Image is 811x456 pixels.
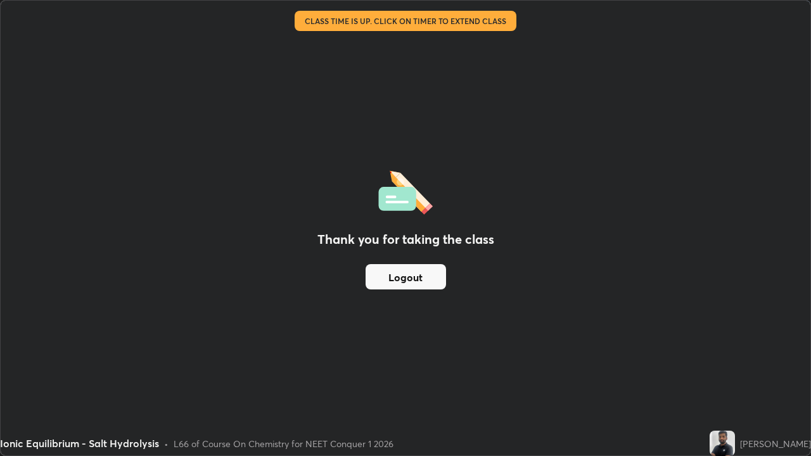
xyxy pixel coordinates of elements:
h2: Thank you for taking the class [317,230,494,249]
img: offlineFeedback.1438e8b3.svg [378,167,433,215]
div: [PERSON_NAME] [740,437,811,450]
div: • [164,437,169,450]
div: L66 of Course On Chemistry for NEET Conquer 1 2026 [174,437,393,450]
button: Logout [366,264,446,289]
img: 24d67036607d45f1b5261c940733aadb.jpg [710,431,735,456]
